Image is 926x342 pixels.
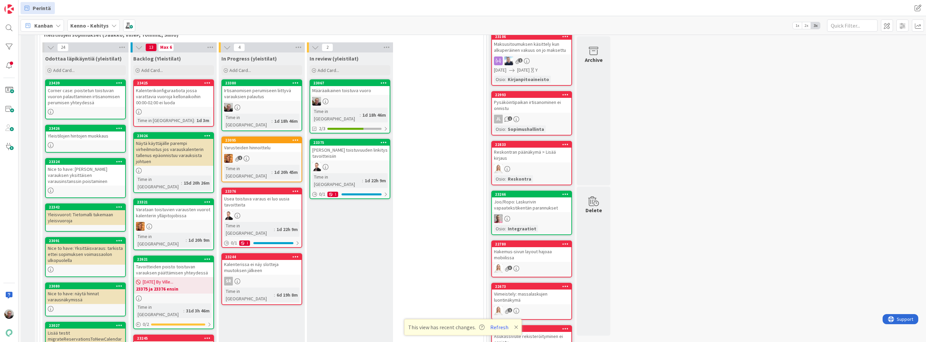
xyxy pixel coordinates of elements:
[494,306,503,315] img: SL
[505,76,506,83] span: :
[70,22,109,29] b: Kenno - Kehitys
[182,179,211,187] div: 15d 20h 26m
[310,162,390,171] div: VP
[491,240,572,277] a: 22780Hakemus-sivun layout hajoaa mobiilissaSL
[222,137,301,152] div: 23095Varusteiden hinnoittelu
[134,86,213,107] div: Kalenterikonfiguraatiota jossa varattavia vuoroja kellonaikoihin 00:00-02:00 ei luoda
[491,33,572,86] a: 23106Maksusitoumuksen käsittely kun alkuperäinen vakuus on jo maksettuJJ[DATE][DATE]YOsio:Kirjanp...
[136,176,181,190] div: Time in [GEOGRAPHIC_DATA]
[492,283,571,290] div: 22673
[313,81,390,85] div: 23067
[49,205,125,210] div: 22342
[222,211,301,220] div: VP
[136,117,194,124] div: Time in [GEOGRAPHIC_DATA]
[222,254,301,275] div: 23244Kalenterissa ei näy slotteja muutoksen jälkeen
[21,2,55,14] a: Perintä
[134,320,213,329] div: 0/2
[229,67,251,73] span: Add Card...
[224,165,272,180] div: Time in [GEOGRAPHIC_DATA]
[310,140,390,160] div: 23375[PERSON_NAME] toistuvuuden linkitys tavoitteisiin
[46,283,125,289] div: 23080
[273,117,299,125] div: 1d 18h 46m
[310,80,390,86] div: 23067
[491,91,572,136] a: 22993Pysäköintipaikan irtisanominen ei onnistuJLOsio:Sopimushallinta
[495,284,571,289] div: 22673
[518,58,523,63] span: 1
[360,111,361,119] span: :
[492,241,571,247] div: 22780
[46,86,125,107] div: Corner case: poistetun toistuvan vuoron palauttaminen irtisanomisen perumisen yhteydessä
[222,86,301,101] div: Irtisanomisen perumiseen liittyvä varauksien palautus
[134,222,213,231] div: TL
[488,323,511,332] button: Refresh
[505,225,506,232] span: :
[222,154,301,163] div: TL
[46,283,125,304] div: 23080Nice to have: näytä hinnat varausnäkymissä
[802,22,811,29] span: 2x
[274,226,275,233] span: :
[508,308,512,312] span: 1
[137,81,213,85] div: 23425
[136,233,186,248] div: Time in [GEOGRAPHIC_DATA]
[222,103,301,112] div: JH
[49,81,125,85] div: 23439
[495,327,571,331] div: 23268
[224,154,233,163] img: TL
[506,76,551,83] div: Kirjanpitoaineisto
[225,138,301,143] div: 23095
[492,34,571,54] div: 23106Maksusitoumuksen käsittely kun alkuperäinen vakuus on jo maksettu
[46,210,125,225] div: Yleisvuorot: Tietomalli tukemaan yleisvuoroja
[312,108,360,122] div: Time in [GEOGRAPHIC_DATA]
[221,188,302,248] a: 23376Usea toistuva varaus ei luo uusia tavoitteitaVPTime in [GEOGRAPHIC_DATA]:1d 22h 9m0/11
[793,22,802,29] span: 1x
[45,79,126,119] a: 23439Corner case: poistetun toistuvan vuoron palauttaminen irtisanomisen perumisen yhteydessä
[222,188,301,209] div: 23376Usea toistuva varaus ei luo uusia tavoitteita
[46,159,125,165] div: 23324
[224,211,233,220] img: VP
[46,165,125,186] div: Nice to have: [PERSON_NAME] varauksen yksittäisen varausinstanssin poistaminen
[231,239,237,246] span: 0 / 1
[495,192,571,197] div: 23266
[238,156,242,160] span: 1
[492,191,571,212] div: 23266Joo/Ropo: Laskurivin vapaatekstikentän parannukset
[181,179,182,187] span: :
[134,256,213,277] div: 22621Tavoitteiden poisto toistuvan varauksen päättämisen yhteydessä
[46,125,125,140] div: 23426Yleistilojen hintojen muokkaus
[492,306,571,315] div: SL
[184,307,211,314] div: 31d 3h 46m
[46,159,125,186] div: 23324Nice to have: [PERSON_NAME] varauksen yksittäisen varausinstanssin poistaminen
[310,55,359,62] span: In review (yleistilat)
[310,80,390,95] div: 23067Määräaikainen toistuva vuoro
[494,264,503,273] img: SL
[506,225,538,232] div: Integraatiot
[46,204,125,210] div: 22342
[506,175,533,183] div: Reskontra
[222,80,301,86] div: 23380
[505,175,506,183] span: :
[143,321,149,328] span: 0 / 2
[492,264,571,273] div: SL
[134,262,213,277] div: Tavoitteiden poisto toistuvan varauksen päättämisen yhteydessä
[494,76,505,83] div: Osio
[492,247,571,262] div: Hakemus-sivun layout hajoaa mobiilissa
[137,257,213,262] div: 22621
[186,236,187,244] span: :
[46,289,125,304] div: Nice to have: näytä hinnat varausnäkymissä
[222,239,301,247] div: 0/11
[46,204,125,225] div: 22342Yleisvuorot: Tietomalli tukemaan yleisvuoroja
[313,140,390,145] div: 23375
[494,175,505,183] div: Osio
[319,191,325,198] span: 0 / 1
[134,133,213,139] div: 23026
[45,282,126,316] a: 23080Nice to have: näytä hinnat varausnäkymissä
[492,241,571,262] div: 22780Hakemus-sivun layout hajoaa mobiilissa
[222,137,301,143] div: 23095
[222,143,301,152] div: Varusteiden hinnoittelu
[221,253,302,305] a: 23244Kalenterissa ei näy slotteja muutoksen jälkeenSRTime in [GEOGRAPHIC_DATA]:6d 19h 8m
[310,139,390,199] a: 23375[PERSON_NAME] toistuvuuden linkitys tavoitteisiinVPTime in [GEOGRAPHIC_DATA]:1d 22h 9m0/11
[239,240,250,246] div: 1
[492,142,571,148] div: 22833
[494,225,505,232] div: Osio
[272,168,273,176] span: :
[49,159,125,164] div: 23324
